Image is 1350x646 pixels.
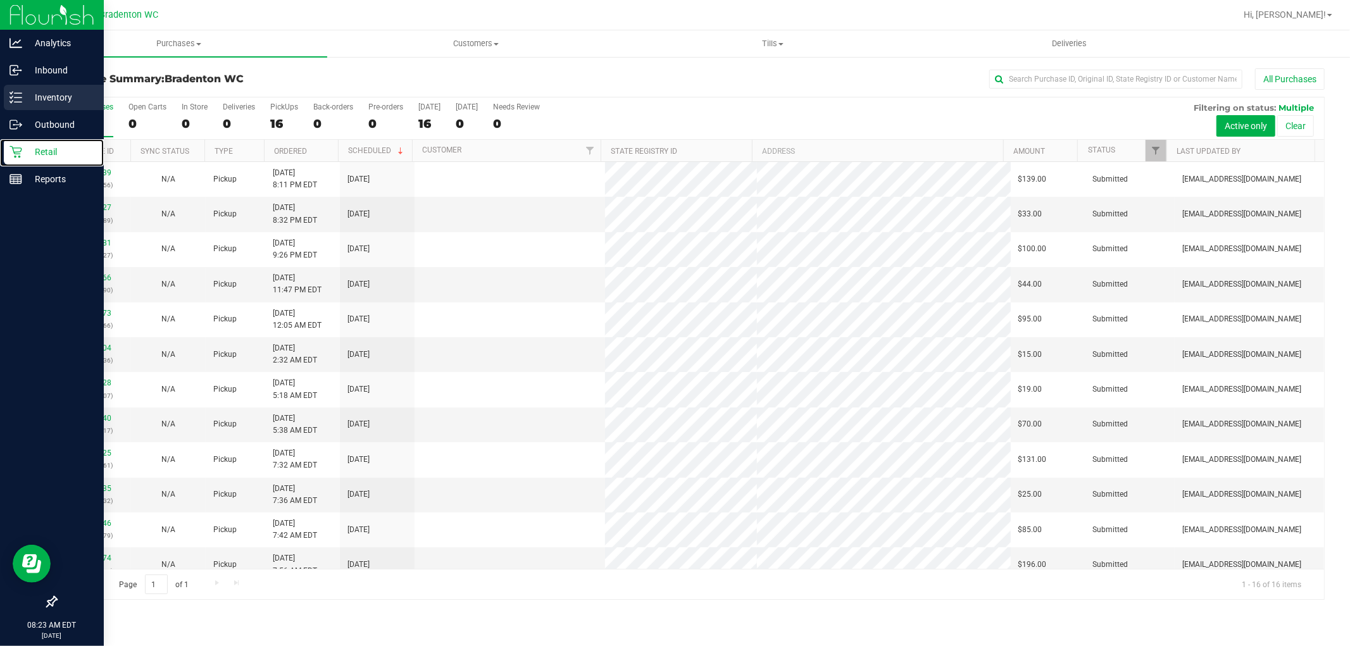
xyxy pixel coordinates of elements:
span: Bradenton WC [100,9,159,20]
a: 11859904 [76,344,111,352]
p: Retail [22,144,98,159]
span: [DATE] 12:05 AM EDT [273,307,322,332]
span: Pickup [213,173,237,185]
div: In Store [182,102,208,111]
span: Submitted [1093,243,1128,255]
inline-svg: Reports [9,173,22,185]
div: 16 [418,116,441,131]
span: Purchases [30,38,327,49]
span: Filtering on status: [1194,102,1276,113]
span: [DATE] 7:42 AM EDT [273,518,317,542]
h3: Purchase Summary: [56,73,478,85]
button: N/A [161,349,175,361]
span: $95.00 [1018,313,1042,325]
span: Not Applicable [161,280,175,289]
span: [EMAIL_ADDRESS][DOMAIN_NAME] [1182,349,1301,361]
span: Submitted [1093,454,1128,466]
button: N/A [161,524,175,536]
span: $139.00 [1018,173,1047,185]
a: 11859940 [76,414,111,423]
div: 0 [493,116,540,131]
a: Last Updated By [1177,147,1241,156]
span: Not Applicable [161,490,175,499]
span: [EMAIL_ADDRESS][DOMAIN_NAME] [1182,243,1301,255]
span: [DATE] [347,243,370,255]
span: $19.00 [1018,383,1042,395]
div: 0 [223,116,255,131]
span: $15.00 [1018,349,1042,361]
div: Deliveries [223,102,255,111]
p: Inventory [22,90,98,105]
span: Customers [328,38,623,49]
a: Purchases [30,30,327,57]
a: Customer [422,146,461,154]
span: [DATE] [347,208,370,220]
a: 11860035 [76,484,111,493]
span: [DATE] [347,418,370,430]
span: 1 - 16 of 16 items [1232,575,1311,593]
a: 11859781 [76,239,111,247]
span: Submitted [1093,418,1128,430]
button: N/A [161,278,175,290]
a: Amount [1014,147,1046,156]
span: Pickup [213,454,237,466]
button: N/A [161,243,175,255]
div: [DATE] [418,102,441,111]
a: Tills [624,30,921,57]
span: Pickup [213,208,237,220]
input: 1 [145,575,168,594]
span: [DATE] [347,383,370,395]
span: [EMAIL_ADDRESS][DOMAIN_NAME] [1182,454,1301,466]
span: [DATE] 8:11 PM EDT [273,167,317,191]
p: [DATE] [6,631,98,640]
span: [DATE] [347,349,370,361]
span: Not Applicable [161,385,175,394]
span: $85.00 [1018,524,1042,536]
span: $25.00 [1018,488,1042,500]
span: Pickup [213,488,237,500]
span: Submitted [1093,349,1128,361]
button: All Purchases [1255,68,1325,90]
button: N/A [161,173,175,185]
inline-svg: Inventory [9,91,22,104]
span: [EMAIL_ADDRESS][DOMAIN_NAME] [1182,278,1301,290]
span: [DATE] [347,454,370,466]
input: Search Purchase ID, Original ID, State Registry ID or Customer Name... [989,70,1242,89]
inline-svg: Outbound [9,118,22,131]
a: 11860074 [76,554,111,562]
div: 0 [313,116,353,131]
a: 11859727 [76,203,111,212]
div: 16 [270,116,298,131]
span: [DATE] [347,278,370,290]
span: Pickup [213,313,237,325]
span: [DATE] 7:32 AM EDT [273,447,317,471]
span: Not Applicable [161,350,175,359]
span: [DATE] 9:26 PM EDT [273,237,317,261]
a: Status [1088,146,1115,154]
a: Ordered [274,147,307,156]
th: Address [752,140,1004,162]
span: Pickup [213,278,237,290]
span: [DATE] 5:18 AM EDT [273,377,317,401]
div: Pre-orders [368,102,403,111]
div: 0 [456,116,478,131]
span: Pickup [213,349,237,361]
span: Tills [625,38,920,49]
span: $44.00 [1018,278,1042,290]
span: Pickup [213,524,237,536]
a: 11860046 [76,519,111,528]
inline-svg: Inbound [9,64,22,77]
inline-svg: Retail [9,146,22,158]
a: Sync Status [141,147,189,156]
span: [EMAIL_ADDRESS][DOMAIN_NAME] [1182,488,1301,500]
span: Page of 1 [108,575,199,594]
span: [DATE] [347,559,370,571]
span: [DATE] [347,313,370,325]
div: 0 [128,116,166,131]
span: Multiple [1278,102,1314,113]
button: N/A [161,488,175,500]
inline-svg: Analytics [9,37,22,49]
span: [DATE] [347,524,370,536]
p: Inbound [22,63,98,78]
span: Not Applicable [161,455,175,464]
